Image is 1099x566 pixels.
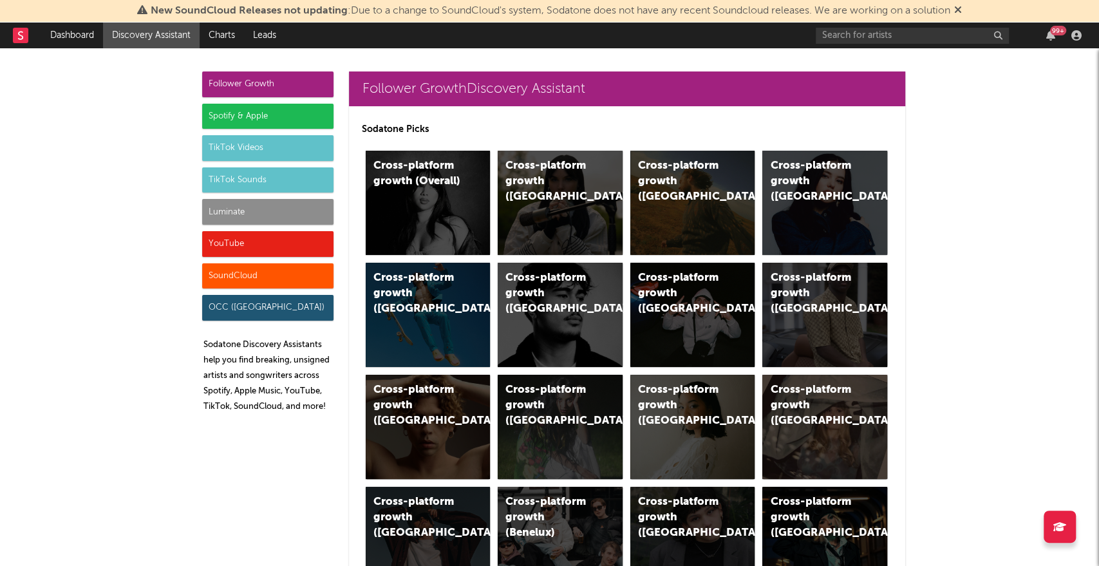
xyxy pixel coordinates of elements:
a: Leads [244,23,285,48]
div: Cross-platform growth ([GEOGRAPHIC_DATA]) [373,495,461,541]
div: Cross-platform growth (Overall) [373,158,461,189]
div: Spotify & Apple [202,104,333,129]
a: Dashboard [41,23,103,48]
div: 99 + [1050,26,1066,35]
div: Cross-platform growth ([GEOGRAPHIC_DATA]) [638,495,726,541]
div: YouTube [202,231,333,257]
div: Cross-platform growth ([GEOGRAPHIC_DATA]) [373,382,461,429]
div: Cross-platform growth ([GEOGRAPHIC_DATA]) [638,158,726,205]
a: Cross-platform growth ([GEOGRAPHIC_DATA]) [762,151,887,255]
div: Cross-platform growth ([GEOGRAPHIC_DATA]) [770,495,858,541]
span: New SoundCloud Releases not updating [151,6,348,16]
a: Cross-platform growth ([GEOGRAPHIC_DATA]) [630,375,755,479]
div: TikTok Videos [202,135,333,161]
a: Cross-platform growth ([GEOGRAPHIC_DATA]) [366,375,491,479]
a: Discovery Assistant [103,23,200,48]
a: Cross-platform growth ([GEOGRAPHIC_DATA]) [498,375,623,479]
div: Cross-platform growth ([GEOGRAPHIC_DATA]) [505,382,593,429]
div: Cross-platform growth ([GEOGRAPHIC_DATA]) [505,270,593,317]
a: Cross-platform growth ([GEOGRAPHIC_DATA]) [498,263,623,367]
a: Cross-platform growth ([GEOGRAPHIC_DATA]/GSA) [630,263,755,367]
div: Cross-platform growth ([GEOGRAPHIC_DATA]) [770,158,858,205]
a: Charts [200,23,244,48]
div: SoundCloud [202,263,333,289]
a: Cross-platform growth ([GEOGRAPHIC_DATA]) [762,375,887,479]
div: Cross-platform growth ([GEOGRAPHIC_DATA]) [770,270,858,317]
a: Cross-platform growth ([GEOGRAPHIC_DATA]) [498,151,623,255]
div: TikTok Sounds [202,167,333,193]
div: Cross-platform growth ([GEOGRAPHIC_DATA]) [638,382,726,429]
div: Cross-platform growth ([GEOGRAPHIC_DATA]) [373,270,461,317]
p: Sodatone Discovery Assistants help you find breaking, unsigned artists and songwriters across Spo... [203,337,333,415]
input: Search for artists [816,28,1009,44]
div: Cross-platform growth ([GEOGRAPHIC_DATA]) [505,158,593,205]
div: Cross-platform growth ([GEOGRAPHIC_DATA]/GSA) [638,270,726,317]
button: 99+ [1046,30,1055,41]
div: OCC ([GEOGRAPHIC_DATA]) [202,295,333,321]
a: Cross-platform growth ([GEOGRAPHIC_DATA]) [762,263,887,367]
a: Follower GrowthDiscovery Assistant [349,71,905,106]
div: Follower Growth [202,71,333,97]
a: Cross-platform growth ([GEOGRAPHIC_DATA]) [366,263,491,367]
span: Dismiss [954,6,962,16]
div: Luminate [202,199,333,225]
a: Cross-platform growth (Overall) [366,151,491,255]
span: : Due to a change to SoundCloud's system, Sodatone does not have any recent Soundcloud releases. ... [151,6,950,16]
div: Cross-platform growth (Benelux) [505,495,593,541]
div: Cross-platform growth ([GEOGRAPHIC_DATA]) [770,382,858,429]
a: Cross-platform growth ([GEOGRAPHIC_DATA]) [630,151,755,255]
p: Sodatone Picks [362,122,892,137]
